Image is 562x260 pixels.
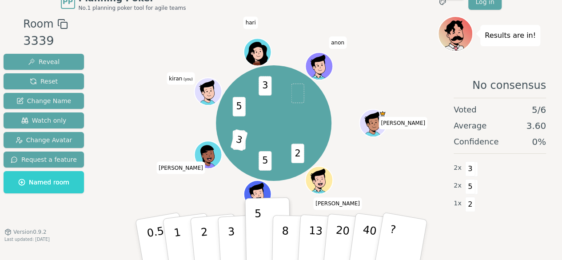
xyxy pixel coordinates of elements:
[465,161,475,176] span: 3
[243,16,258,29] span: Click to change your name
[259,76,271,96] span: 3
[4,73,84,89] button: Reset
[4,237,50,242] span: Last updated: [DATE]
[532,136,546,148] span: 0 %
[79,4,186,12] span: No.1 planning poker tool for agile teams
[4,171,84,193] button: Named room
[454,163,462,173] span: 2 x
[526,120,546,132] span: 3.60
[379,117,427,129] span: Click to change your name
[182,77,193,81] span: (you)
[454,136,498,148] span: Confidence
[4,152,84,168] button: Request a feature
[313,197,362,210] span: Click to change your name
[11,155,77,164] span: Request a feature
[18,178,69,187] span: Named room
[230,129,247,151] span: 3
[4,132,84,148] button: Change Avatar
[454,181,462,191] span: 2 x
[329,36,347,49] span: Click to change your name
[23,16,53,32] span: Room
[532,104,546,116] span: 5 / 6
[4,112,84,128] button: Watch only
[232,97,245,116] span: 5
[454,199,462,208] span: 1 x
[13,228,47,236] span: Version 0.9.2
[4,93,84,109] button: Change Name
[16,96,71,105] span: Change Name
[259,151,271,171] span: 5
[485,29,536,42] p: Results are in!
[379,110,386,117] span: Tomas is the host
[291,144,304,163] span: 2
[28,57,60,66] span: Reveal
[4,228,47,236] button: Version0.9.2
[167,72,195,85] span: Click to change your name
[16,136,72,144] span: Change Avatar
[21,116,67,125] span: Watch only
[465,197,475,212] span: 2
[454,120,486,132] span: Average
[4,54,84,70] button: Reveal
[454,104,477,116] span: Voted
[254,207,262,255] p: 5
[465,179,475,194] span: 5
[195,79,221,104] button: Click to change your avatar
[30,77,58,86] span: Reset
[156,161,205,174] span: Click to change your name
[472,78,546,92] span: No consensus
[23,32,68,50] div: 3339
